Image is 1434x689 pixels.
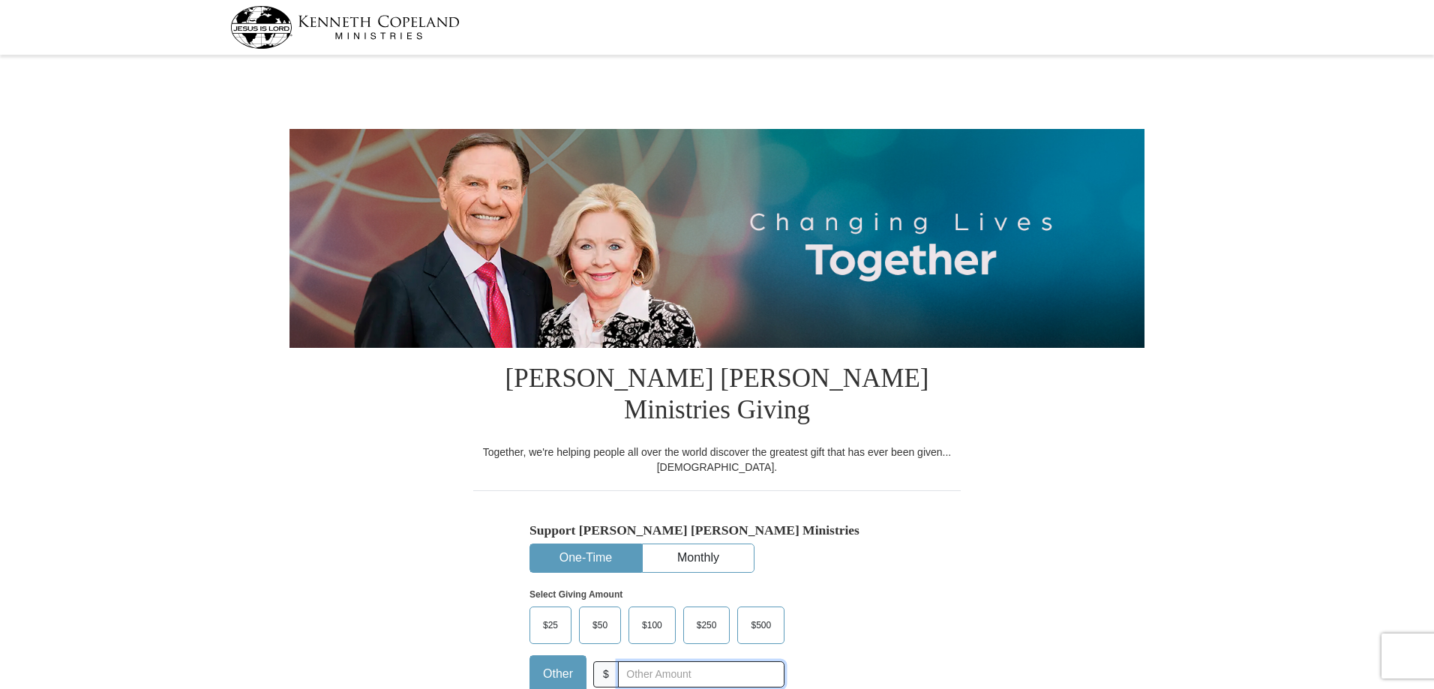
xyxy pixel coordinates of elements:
div: Together, we're helping people all over the world discover the greatest gift that has ever been g... [473,445,961,475]
h1: [PERSON_NAME] [PERSON_NAME] Ministries Giving [473,348,961,445]
button: One-Time [530,544,641,572]
span: $250 [689,614,724,637]
span: $ [593,661,619,688]
strong: Select Giving Amount [529,589,622,600]
img: kcm-header-logo.svg [230,6,460,49]
input: Other Amount [618,661,784,688]
span: $25 [535,614,565,637]
span: $100 [634,614,670,637]
span: Other [535,663,580,685]
h5: Support [PERSON_NAME] [PERSON_NAME] Ministries [529,523,904,538]
span: $500 [743,614,778,637]
span: $50 [585,614,615,637]
button: Monthly [643,544,754,572]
